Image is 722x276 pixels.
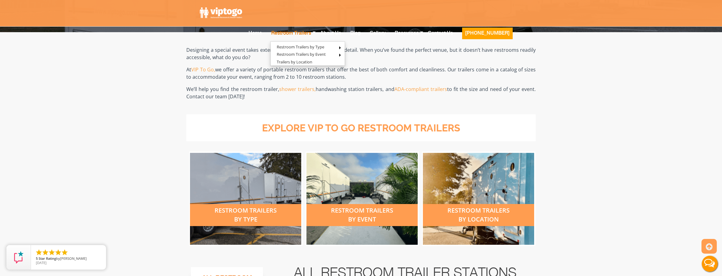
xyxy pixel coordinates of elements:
p: We’ll help you find the restroom trailer, handwashing station trailers, and to fit the size and n... [186,85,536,100]
a: Home [244,25,267,49]
div: restroom trailers by type [190,204,301,226]
img: Review Rating [13,251,25,263]
a: Restroom Trailers by Type [271,43,330,51]
a: Restroom Trailers [267,25,316,49]
span: by [36,257,101,261]
button: Live Chat [697,251,722,276]
p: At we offer a variety of portable restroom trailers that offer the best of both comfort and clean... [186,66,536,81]
li:  [61,249,68,256]
div: restroom trailers by event [306,204,418,226]
li:  [35,249,43,256]
span: 5 [36,256,38,261]
a: Gallery [365,25,390,49]
a: ADA-compliant trailers [394,86,447,93]
li:  [55,249,62,256]
a: Resources [390,25,423,49]
span: [PERSON_NAME] [60,256,87,261]
h3: explore vip to go restroom trailers [195,123,527,134]
button: [PHONE_NUMBER] [462,28,513,39]
a: shower trailers, [279,86,316,93]
a: Trailers by Location [271,58,318,66]
a: About Us [316,25,346,49]
a: VIP To Go, [191,66,215,73]
div: restroom trailers by location [423,204,534,226]
li:  [42,249,49,256]
a: Contact Us [423,25,458,49]
span: [DATE] [36,260,47,265]
span: Star Rating [39,256,56,261]
a: [PHONE_NUMBER] [458,25,517,52]
a: Restroom Trailers by Event [271,51,332,58]
a: Blog [346,25,365,49]
p: Designing a special event takes extensive planning and attention to detail. When you’ve found the... [186,46,536,61]
li:  [48,249,55,256]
